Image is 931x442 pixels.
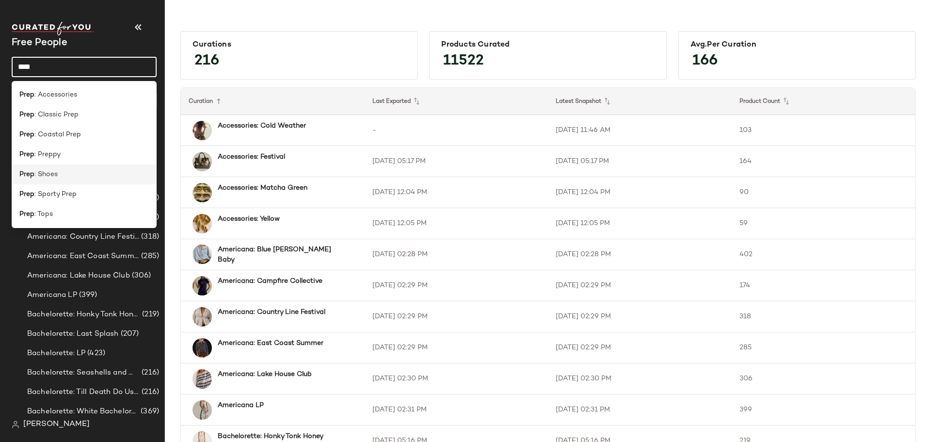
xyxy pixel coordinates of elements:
[34,149,61,160] span: : Preppy
[19,110,34,120] b: Prep
[19,90,34,100] b: Prep
[548,363,732,394] td: [DATE] 02:30 PM
[365,88,548,115] th: Last Exported
[185,44,229,79] span: 216
[365,177,548,208] td: [DATE] 12:04 PM
[732,239,915,270] td: 402
[218,245,347,265] b: Americana: Blue [PERSON_NAME] Baby
[548,239,732,270] td: [DATE] 02:28 PM
[218,121,306,131] b: Accessories: Cold Weather
[218,214,280,224] b: Accessories: Yellow
[732,146,915,177] td: 164
[19,149,34,160] b: Prep
[19,169,34,180] b: Prep
[441,40,654,49] div: Products Curated
[140,309,159,320] span: (219)
[365,332,548,363] td: [DATE] 02:29 PM
[140,387,159,398] span: (216)
[34,169,58,180] span: : Shoes
[27,309,140,320] span: Bachelorette: Honky Tonk Honey
[548,146,732,177] td: [DATE] 05:17 PM
[365,115,548,146] td: -
[193,40,405,49] div: Curations
[732,332,915,363] td: 285
[732,177,915,208] td: 90
[218,338,323,348] b: Americana: East Coast Summer
[732,270,915,301] td: 174
[365,208,548,239] td: [DATE] 12:05 PM
[365,239,548,270] td: [DATE] 02:28 PM
[732,301,915,332] td: 318
[139,406,159,417] span: (369)
[27,367,140,378] span: Bachelorette: Seashells and Wedding Bells
[732,208,915,239] td: 59
[218,276,322,286] b: Americana: Campfire Collective
[34,110,79,120] span: : Classic Prep
[27,387,140,398] span: Bachelorette: Till Death Do Us Party
[218,400,264,410] b: Americana LP
[12,421,19,428] img: svg%3e
[27,251,139,262] span: Americana: East Coast Summer
[27,290,77,301] span: Americana LP
[130,270,151,281] span: (306)
[12,22,94,35] img: cfy_white_logo.C9jOOHJF.svg
[181,88,365,115] th: Curation
[548,394,732,426] td: [DATE] 02:31 PM
[365,301,548,332] td: [DATE] 02:29 PM
[365,270,548,301] td: [DATE] 02:29 PM
[683,44,727,79] span: 166
[548,177,732,208] td: [DATE] 12:04 PM
[27,270,130,281] span: Americana: Lake House Club
[34,209,53,219] span: : Tops
[34,189,77,199] span: : Sporty Prep
[218,152,285,162] b: Accessories: Festival
[218,431,323,442] b: Bachelorette: Honky Tonk Honey
[19,189,34,199] b: Prep
[218,307,325,317] b: Americana: Country Line Festival
[27,406,139,417] span: Bachelorette: White Bachelorette Outfits
[732,88,915,115] th: Product Count
[27,328,119,340] span: Bachelorette: Last Splash
[19,130,34,140] b: Prep
[690,40,903,49] div: Avg.per Curation
[27,231,139,243] span: Americana: Country Line Festival
[140,367,159,378] span: (216)
[732,363,915,394] td: 306
[548,332,732,363] td: [DATE] 02:29 PM
[365,394,548,426] td: [DATE] 02:31 PM
[548,88,732,115] th: Latest Snapshot
[34,130,81,140] span: : Coastal Prep
[119,328,139,340] span: (207)
[139,231,159,243] span: (318)
[27,348,85,359] span: Bachelorette: LP
[23,419,90,430] span: [PERSON_NAME]
[365,363,548,394] td: [DATE] 02:30 PM
[85,348,105,359] span: (423)
[77,290,97,301] span: (399)
[139,251,159,262] span: (285)
[548,270,732,301] td: [DATE] 02:29 PM
[12,38,67,48] span: Current Company Name
[548,301,732,332] td: [DATE] 02:29 PM
[34,90,77,100] span: : Accessories
[732,115,915,146] td: 103
[218,369,312,379] b: Americana: Lake House Club
[548,115,732,146] td: [DATE] 11:46 AM
[218,183,307,193] b: Accessories: Matcha Green
[19,209,34,219] b: Prep
[732,394,915,426] td: 399
[433,44,494,79] span: 11522
[365,146,548,177] td: [DATE] 05:17 PM
[548,208,732,239] td: [DATE] 12:05 PM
